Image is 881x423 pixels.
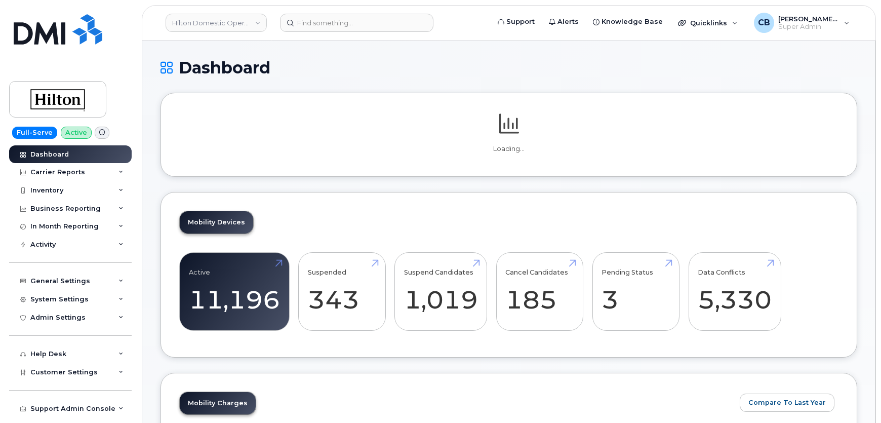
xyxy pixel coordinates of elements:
a: Pending Status 3 [602,258,670,325]
p: Loading... [179,144,838,153]
a: Mobility Devices [180,211,253,234]
a: Cancel Candidates 185 [505,258,574,325]
h1: Dashboard [161,59,857,76]
a: Mobility Charges [180,392,256,414]
button: Compare To Last Year [740,394,834,412]
a: Data Conflicts 5,330 [698,258,772,325]
a: Suspend Candidates 1,019 [404,258,478,325]
a: Suspended 343 [308,258,376,325]
span: Compare To Last Year [748,398,826,407]
a: Active 11,196 [189,258,280,325]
